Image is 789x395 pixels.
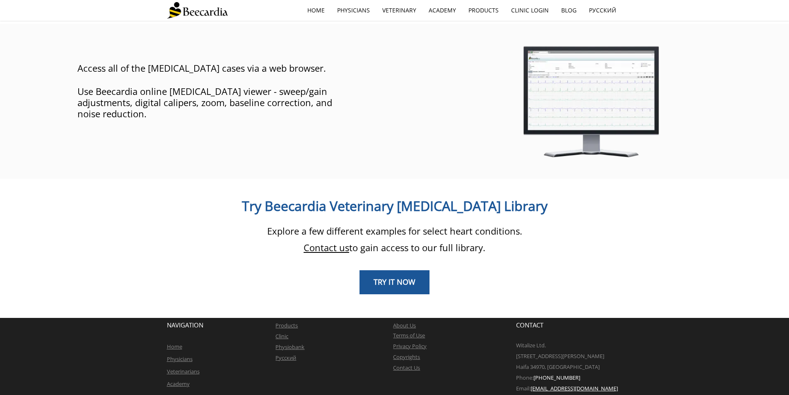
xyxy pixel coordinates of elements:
a: Contact us [304,241,349,254]
a: Terms of Use [393,332,425,339]
span: Explore a few different examples for select heart conditions. [267,225,522,237]
a: Clinic Login [505,1,555,20]
span: to gain access to our full library. [304,241,485,254]
a: TRY IT NOW [360,270,429,294]
a: Blog [555,1,583,20]
span: [STREET_ADDRESS][PERSON_NAME] [516,352,604,360]
a: [EMAIL_ADDRESS][DOMAIN_NAME] [531,385,618,392]
span: TRY IT NOW [374,277,415,287]
a: Physiobank [275,343,304,351]
a: Academy [167,380,190,388]
a: Veterinary [376,1,422,20]
a: Home [167,343,182,350]
a: roducts [279,322,298,329]
span: Email: [516,385,531,392]
a: P [275,322,279,329]
span: [PHONE_NUMBER] [533,374,580,381]
a: Copyrights [393,353,420,361]
span: Witalize Ltd. [516,342,546,349]
span: Phone: [516,374,533,381]
span: CONTACT [516,321,543,329]
span: Haifa 34970, [GEOGRAPHIC_DATA] [516,363,600,371]
span: NAVIGATION [167,321,203,329]
a: Contact Us [393,364,420,371]
a: home [301,1,331,20]
a: Clinic [275,332,288,340]
a: Physicians [331,1,376,20]
a: About Us [393,322,416,329]
span: Use Beecardia online [MEDICAL_DATA] viewer - sweep/gain adjustments, digital calipers, zoom, base... [77,85,332,120]
a: Русский [275,354,296,361]
img: Beecardia [167,2,228,19]
a: Academy [422,1,462,20]
a: Privacy Policy [393,342,427,350]
a: Products [462,1,505,20]
a: Veterinarians [167,368,200,375]
span: Try Beecardia Veterinary [MEDICAL_DATA] Library [242,197,548,215]
img: View electrocardiographic recordings from PhysioBank with our online ECG viewer [509,40,672,162]
a: Русский [583,1,623,20]
a: Physicians [167,355,193,363]
span: Access all of the [MEDICAL_DATA] cases via a web browser. [77,62,326,74]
